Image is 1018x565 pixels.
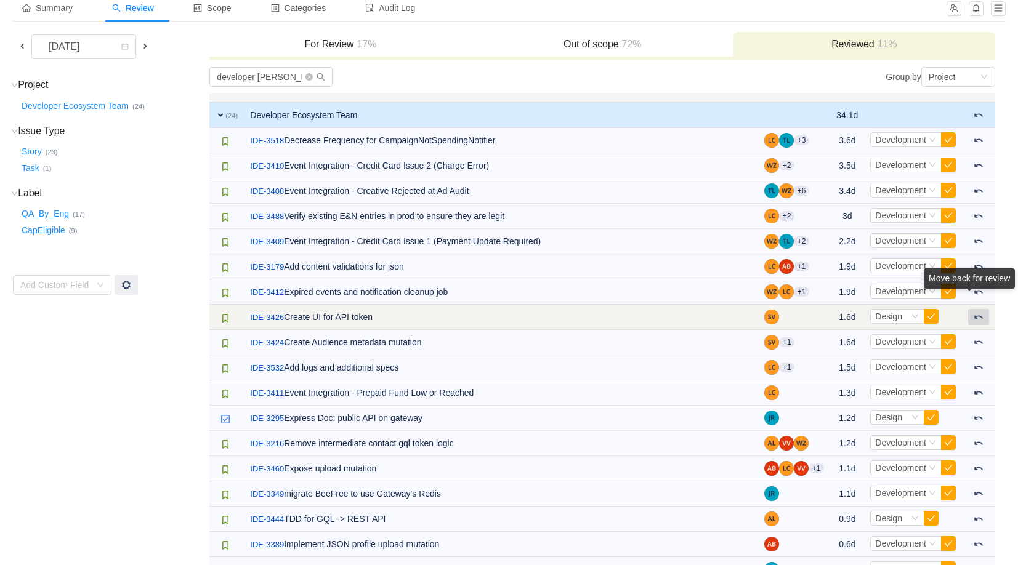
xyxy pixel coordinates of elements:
[764,183,779,198] img: TL
[250,438,284,450] a: IDE-3216
[794,436,809,451] img: WZ
[250,513,284,526] a: IDE-3444
[193,3,232,13] span: Scope
[220,238,230,247] img: 10315
[941,460,956,475] button: icon: check
[220,465,230,475] img: 10315
[830,406,864,431] td: 1.2d
[794,287,810,297] aui-badge: +1
[244,254,757,279] td: Add content validations for json
[250,412,284,425] a: IDE-3295
[764,335,779,350] img: SV
[764,310,779,324] img: SV
[929,161,936,170] i: icon: down
[19,220,69,240] button: CapEligible
[305,73,313,81] i: icon: close-circle
[220,439,230,449] img: 10315
[875,185,926,195] span: Development
[250,160,284,172] a: IDE-3410
[941,208,956,223] button: icon: check
[220,364,230,374] img: 10315
[875,210,926,220] span: Development
[250,261,284,273] a: IDE-3179
[244,507,757,532] td: TDD for GQL -> REST API
[271,4,280,12] i: icon: profile
[830,178,864,204] td: 3.4d
[19,125,208,137] h3: Issue Type
[220,490,230,500] img: 10315
[220,187,230,197] img: 10315
[830,254,864,279] td: 1.9d
[830,102,864,128] td: 34.1d
[244,456,757,481] td: Expose upload mutation
[875,438,926,447] span: Development
[22,3,73,13] span: Summary
[929,68,956,86] div: Project
[740,38,989,50] h3: Reviewed
[875,311,902,321] span: Design
[929,212,936,220] i: icon: down
[121,43,129,52] i: icon: calendar
[941,233,956,248] button: icon: check
[830,456,864,481] td: 1.1d
[19,158,43,178] button: Task
[244,153,757,178] td: Event Integration - Credit Card Issue 2 (Charge Error)
[250,185,284,198] a: IDE-3408
[764,284,779,299] img: WZ
[924,410,939,425] button: icon: check
[220,212,230,222] img: 10315
[19,96,132,116] button: Developer Ecosystem Team
[830,481,864,507] td: 1.1d
[941,132,956,147] button: icon: check
[875,236,926,246] span: Development
[941,334,956,349] button: icon: check
[779,133,794,148] img: TL
[830,507,864,532] td: 0.9d
[250,311,284,324] a: IDE-3426
[244,229,757,254] td: Event Integration - Credit Card Issue 1 (Payment Update Required)
[794,262,810,271] aui-badge: +1
[244,532,757,557] td: Implement JSON profile upload mutation
[764,385,779,400] img: LC
[779,234,794,249] img: TL
[875,362,926,372] span: Development
[220,288,230,298] img: 10315
[22,4,31,12] i: icon: home
[19,204,73,224] button: QA_By_Eng
[209,67,333,87] input: Search
[980,73,988,82] i: icon: down
[929,439,936,447] i: icon: down
[969,1,984,16] button: icon: bell
[911,515,919,523] i: icon: down
[244,406,757,431] td: Express Doc: public API on gateway
[830,305,864,330] td: 1.6d
[794,135,810,145] aui-badge: +3
[69,227,78,234] small: (9)
[794,461,809,476] img: VV
[929,186,936,195] i: icon: down
[929,136,936,145] i: icon: down
[809,463,825,473] aui-badge: +1
[271,3,326,13] span: Categories
[250,337,284,349] a: IDE-3424
[216,110,225,120] span: expand
[875,513,902,523] span: Design
[19,79,208,91] h3: Project
[830,279,864,305] td: 1.9d
[250,539,284,551] a: IDE-3389
[220,313,230,323] img: 10315
[991,1,1006,16] button: icon: menu
[929,489,936,498] i: icon: down
[244,128,757,153] td: Decrease Frequency for CampaignNotSpendingNotifier
[929,540,936,548] i: icon: down
[250,362,284,374] a: IDE-3532
[244,102,757,128] td: Developer Ecosystem Team
[779,337,795,347] aui-badge: +1
[764,461,779,476] img: AB
[244,305,757,330] td: Create UI for API token
[250,210,284,223] a: IDE-3488
[764,209,779,223] img: LC
[764,360,779,375] img: LC
[947,1,961,16] button: icon: team
[220,339,230,348] img: 10315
